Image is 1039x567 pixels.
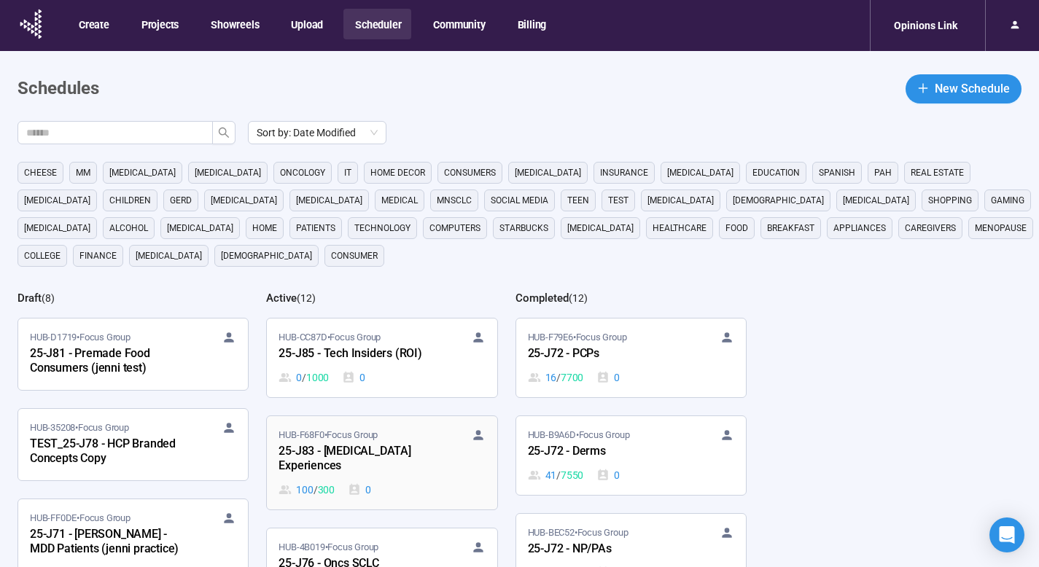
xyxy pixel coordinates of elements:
span: / [302,369,306,386]
button: Create [67,9,120,39]
span: [MEDICAL_DATA] [195,165,261,180]
span: medical [381,193,418,208]
span: oncology [280,165,325,180]
div: 100 [279,482,335,498]
span: consumer [331,249,378,263]
button: Billing [506,9,557,39]
span: [MEDICAL_DATA] [647,193,714,208]
a: HUB-B9A6D•Focus Group25-J72 - Derms41 / 75500 [516,416,746,495]
span: GERD [170,193,192,208]
span: college [24,249,61,263]
div: 16 [528,369,584,386]
span: consumers [444,165,496,180]
span: PAH [874,165,892,180]
span: [DEMOGRAPHIC_DATA] [733,193,824,208]
span: HUB-35208 • Focus Group [30,421,129,435]
div: 0 [279,369,329,386]
div: 0 [342,369,365,386]
button: Upload [279,9,333,39]
div: 25-J72 - PCPs [528,345,688,364]
span: gaming [991,193,1024,208]
button: search [212,121,236,144]
span: Patients [296,221,335,235]
h2: Completed [515,292,569,305]
span: breakfast [767,221,814,235]
div: 25-J72 - Derms [528,442,688,461]
span: [MEDICAL_DATA] [567,221,634,235]
span: [MEDICAL_DATA] [515,165,581,180]
span: [MEDICAL_DATA] [843,193,909,208]
h1: Schedules [17,75,99,103]
span: finance [79,249,117,263]
span: New Schedule [935,79,1010,98]
span: HUB-BEC52 • Focus Group [528,525,629,540]
span: 1000 [306,369,329,386]
span: children [109,193,151,208]
span: home [252,221,277,235]
span: HUB-B9A6D • Focus Group [528,428,630,442]
span: Food [725,221,748,235]
span: healthcare [653,221,707,235]
h2: Active [266,292,297,305]
span: technology [354,221,410,235]
span: education [752,165,800,180]
div: 25-J71 - [PERSON_NAME] - MDD Patients (jenni practice) [30,525,190,559]
button: Projects [130,9,189,39]
span: alcohol [109,221,148,235]
button: plusNew Schedule [906,74,1022,103]
span: MM [76,165,90,180]
span: starbucks [499,221,548,235]
span: [MEDICAL_DATA] [136,249,202,263]
button: Community [421,9,495,39]
a: HUB-F79E6•Focus Group25-J72 - PCPs16 / 77000 [516,318,746,397]
div: Opinions Link [885,12,966,39]
div: 25-J83 - [MEDICAL_DATA] Experiences [279,442,439,476]
a: HUB-CC87D•Focus Group25-J85 - Tech Insiders (ROI)0 / 10000 [267,318,497,397]
div: Open Intercom Messenger [989,517,1024,552]
span: real estate [911,165,964,180]
div: 25-J72 - NP/PAs [528,540,688,559]
a: HUB-35208•Focus GroupTEST_25-J78 - HCP Branded Concepts Copy [18,409,248,480]
span: ( 12 ) [297,292,316,304]
span: home decor [370,165,425,180]
span: 7550 [561,467,583,483]
span: it [344,165,351,180]
span: Spanish [819,165,855,180]
span: [MEDICAL_DATA] [24,193,90,208]
div: 25-J81 - Premade Food Consumers (jenni test) [30,345,190,378]
div: TEST_25-J78 - HCP Branded Concepts Copy [30,435,190,469]
span: computers [429,221,480,235]
span: / [314,482,318,498]
span: plus [917,82,929,94]
span: Sort by: Date Modified [257,122,378,144]
span: [MEDICAL_DATA] [24,221,90,235]
span: caregivers [905,221,956,235]
button: Scheduler [343,9,411,39]
a: HUB-D1719•Focus Group25-J81 - Premade Food Consumers (jenni test) [18,318,248,390]
span: HUB-FF0DE • Focus Group [30,511,131,525]
span: [MEDICAL_DATA] [296,193,362,208]
a: HUB-F68F0•Focus Group25-J83 - [MEDICAL_DATA] Experiences100 / 3000 [267,416,497,509]
span: HUB-CC87D • Focus Group [279,330,381,345]
span: [MEDICAL_DATA] [167,221,233,235]
span: mnsclc [437,193,472,208]
button: Showreels [199,9,269,39]
span: HUB-D1719 • Focus Group [30,330,131,345]
span: cheese [24,165,57,180]
h2: Draft [17,292,42,305]
span: Insurance [600,165,648,180]
span: search [218,127,230,138]
span: Test [608,193,629,208]
div: 0 [596,369,620,386]
div: 25-J85 - Tech Insiders (ROI) [279,345,439,364]
span: 300 [318,482,335,498]
span: / [556,369,561,386]
span: social media [491,193,548,208]
div: 41 [528,467,584,483]
span: ( 12 ) [569,292,588,304]
div: 0 [348,482,371,498]
span: [DEMOGRAPHIC_DATA] [221,249,312,263]
span: HUB-4B019 • Focus Group [279,540,378,555]
span: / [556,467,561,483]
span: ( 8 ) [42,292,55,304]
